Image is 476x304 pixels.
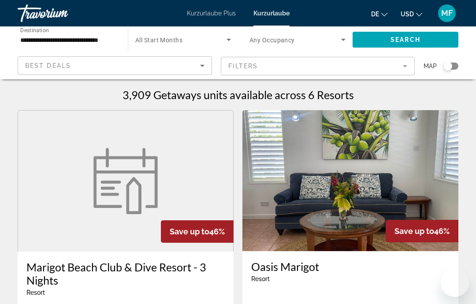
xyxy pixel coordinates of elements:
[26,289,45,296] span: Resort
[441,269,469,297] iframe: Schaltfläche zum Öffnen des Messaging-Fensters
[394,226,434,236] span: Save up to
[161,220,234,243] div: 46%
[187,10,236,17] a: Kurzurlaube Plus
[390,36,420,43] span: Search
[25,62,71,69] span: Best Deals
[371,7,387,20] button: Sprache ändern
[26,260,225,287] a: Marigot Beach Club & Dive Resort - 3 Nights
[170,227,209,236] span: Save up to
[242,110,458,251] img: 2246I01X.jpg
[18,2,106,25] a: Travorium
[221,56,415,76] button: Filter
[371,11,379,18] font: de
[435,4,458,22] button: Nutzermenü
[20,27,49,33] span: Destination
[386,220,458,242] div: 46%
[401,11,414,18] font: USD
[251,260,450,273] a: Oasis Marigot
[441,8,453,18] font: MF
[88,148,163,214] img: week.svg
[135,37,182,44] span: All Start Months
[253,10,290,17] a: Kurzurlaube
[353,32,458,48] button: Search
[123,88,354,101] h1: 3,909 Getaways units available across 6 Resorts
[25,60,205,71] mat-select: Sort by
[249,37,295,44] span: Any Occupancy
[424,60,437,72] span: Map
[401,7,422,20] button: Währung ändern
[251,275,270,282] span: Resort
